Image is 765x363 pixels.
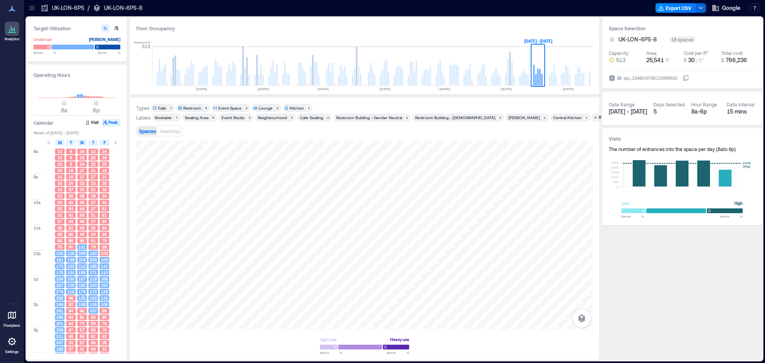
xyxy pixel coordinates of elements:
[136,114,151,121] div: Labels
[78,244,86,250] span: 131
[320,336,337,343] div: Light use
[80,219,84,224] span: 49
[57,225,62,231] span: 49
[57,149,62,154] span: 13
[70,161,72,167] span: 8
[80,238,84,243] span: 95
[102,219,107,224] span: 64
[390,336,409,343] div: Heavy use
[33,149,38,154] span: 8a
[69,353,73,358] span: 41
[592,114,608,122] button: 6
[102,321,107,326] span: 78
[69,327,73,333] span: 47
[57,232,62,237] span: 49
[91,187,96,192] span: 21
[102,340,107,345] span: 39
[646,57,664,63] span: 25,541
[88,4,90,12] p: /
[114,139,117,146] span: S
[80,174,84,180] span: 27
[618,35,666,43] button: UK-LON-6PS-8
[622,214,644,219] span: Below %
[47,139,50,146] span: S
[2,332,22,357] a: Settings
[139,128,156,134] span: Spaces
[104,4,142,12] p: UK-LON-6PS-8
[33,302,38,307] span: 2p
[91,314,96,320] span: 83
[56,346,63,352] span: 199
[33,130,120,135] span: Week of [DATE] - [DATE]
[89,35,120,43] div: [PERSON_NAME]
[563,87,574,91] text: [DATE]
[609,146,755,152] div: The number of entrances into the space per day ( 8a to 6p )
[80,327,84,333] span: 57
[609,24,755,32] h3: Space Selection
[67,283,75,288] span: 136
[91,161,96,167] span: 22
[61,107,67,114] span: 8a
[69,334,73,339] span: 48
[33,276,38,282] span: 1p
[623,74,678,82] div: spc_1348016785122656632
[56,340,63,345] span: 207
[56,289,63,294] span: 274
[57,212,62,218] span: 31
[734,199,743,207] div: High
[69,206,73,212] span: 44
[158,105,166,111] div: Cafe
[691,101,717,108] div: Hour Range
[80,340,84,345] span: 57
[80,155,84,161] span: 23
[102,327,107,333] span: 70
[56,327,63,333] span: 209
[102,200,107,205] span: 40
[67,276,75,282] span: 150
[709,2,743,14] button: Google
[70,139,72,146] span: T
[501,87,512,91] text: [DATE]
[67,289,75,294] span: 118
[80,353,84,358] span: 39
[185,115,208,120] div: Seating Area
[69,295,73,301] span: 96
[57,155,62,161] span: 15
[91,193,96,199] span: 19
[80,346,84,352] span: 41
[57,244,62,250] span: 75
[102,314,107,320] span: 85
[56,251,63,256] span: 125
[91,340,96,345] span: 45
[688,57,694,63] span: 30
[653,108,685,116] div: 5
[69,321,73,326] span: 54
[91,174,96,180] span: 27
[404,115,409,120] div: 2
[91,327,96,333] span: 55
[289,115,294,120] div: 3
[102,119,120,127] button: Peak
[721,50,743,56] div: Total cost
[91,353,96,358] span: 54
[70,155,72,161] span: 9
[91,149,96,154] span: 12
[56,308,63,314] span: 241
[102,308,107,314] span: 99
[67,263,75,269] span: 153
[80,334,84,339] span: 56
[646,50,657,56] div: Area
[90,263,97,269] span: 188
[33,71,120,79] h3: Operating Hours
[80,321,84,326] span: 70
[90,270,97,275] span: 171
[669,36,695,43] div: 18 spaces
[720,214,743,219] span: Above %
[617,74,622,82] span: ID
[80,193,84,199] span: 36
[196,87,207,91] text: [DATE]
[33,225,41,231] span: 11a
[290,105,304,111] div: Kitchen
[33,174,38,180] span: 9a
[611,165,619,169] tspan: 2000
